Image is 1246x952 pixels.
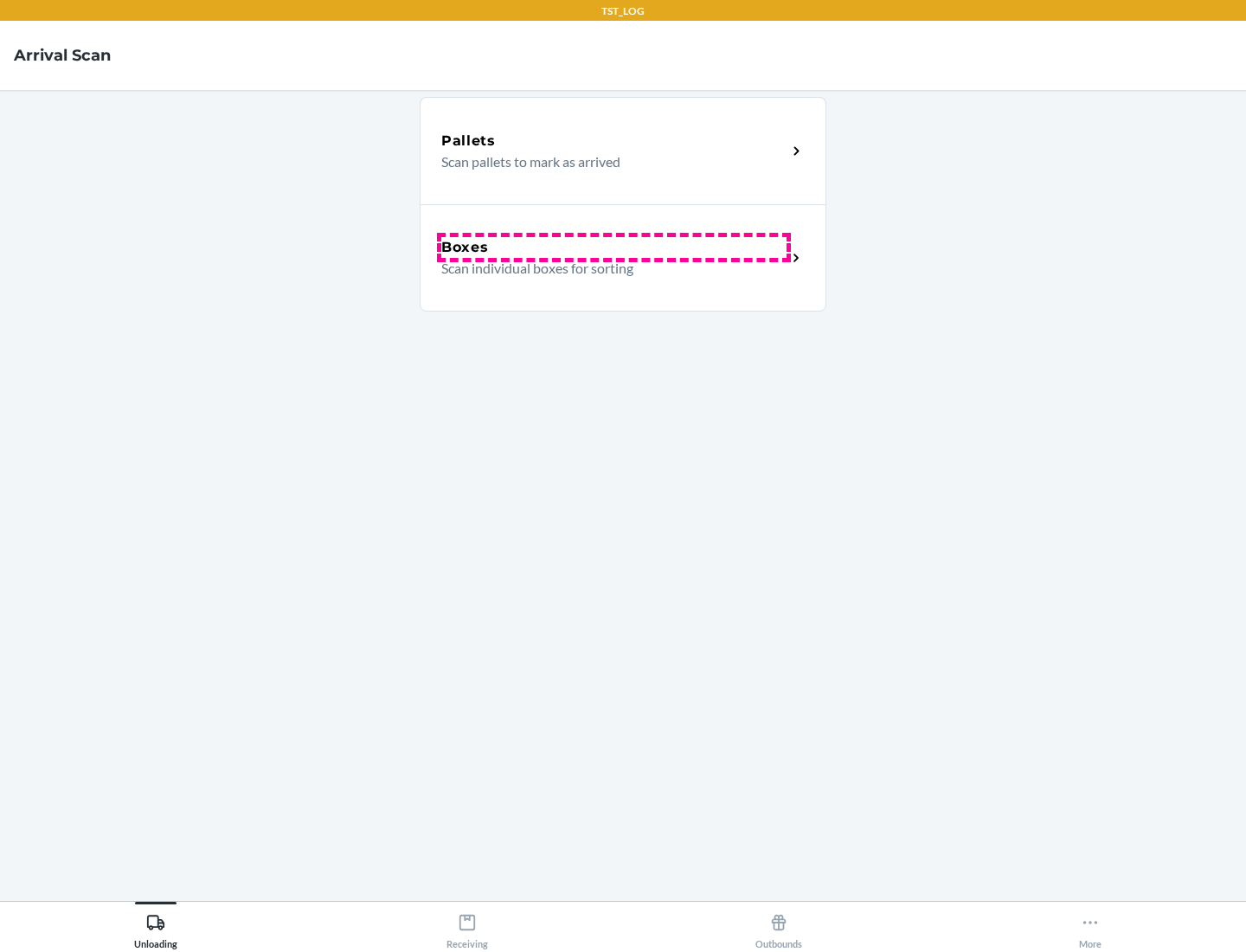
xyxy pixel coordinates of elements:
[311,902,623,949] button: Receiving
[441,237,489,258] h5: Boxes
[134,906,177,949] div: Unloading
[446,906,488,949] div: Receiving
[755,906,802,949] div: Outbounds
[441,151,773,172] p: Scan pallets to mark as arrived
[601,3,645,19] p: TST_LOG
[441,131,496,151] h5: Pallets
[934,902,1246,949] button: More
[420,97,826,204] a: PalletsScan pallets to mark as arrived
[441,258,773,279] p: Scan individual boxes for sorting
[1079,906,1101,949] div: More
[420,204,826,312] a: BoxesScan individual boxes for sorting
[623,902,934,949] button: Outbounds
[14,44,111,67] h4: Arrival Scan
